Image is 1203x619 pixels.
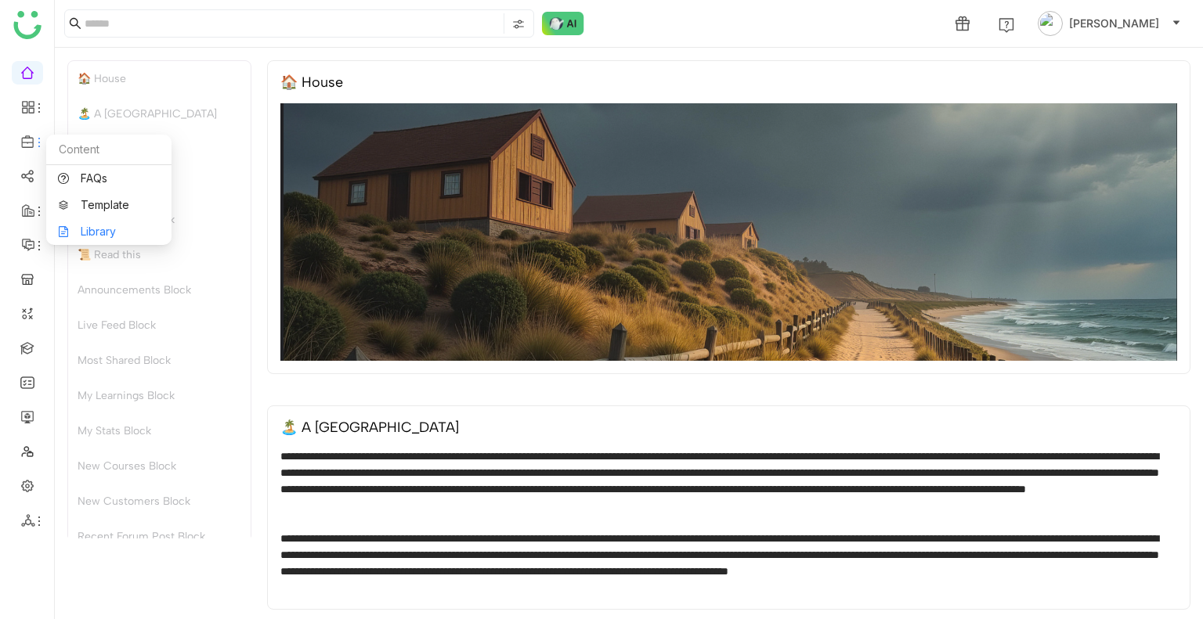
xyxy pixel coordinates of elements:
div: Live Feed Block [68,308,251,343]
div: Announcements Block [68,272,251,308]
img: avatar [1038,11,1063,36]
img: 68553b2292361c547d91f02a [280,103,1177,361]
div: 🏝️ A [GEOGRAPHIC_DATA] [68,96,251,131]
img: logo [13,11,42,39]
div: My Learnings Block [68,378,251,413]
a: FAQs [58,173,160,184]
img: ask-buddy-normal.svg [542,12,584,35]
span: [PERSON_NAME] [1069,15,1159,32]
div: 🏠 House [280,74,343,91]
div: Recent Forum Post Block [68,519,251,554]
img: search-type.svg [512,18,525,31]
div: New Customers Block [68,484,251,519]
button: [PERSON_NAME] [1035,11,1184,36]
div: New Courses Block [68,448,251,484]
div: 📜 Read this [68,237,251,272]
div: Content [46,135,172,165]
div: 🏠 House [68,61,251,96]
div: My Stats Block [68,413,251,448]
div: Most Shared Block [68,343,251,378]
a: Library [58,226,160,237]
a: Template [58,200,160,211]
div: 🏝️ A [GEOGRAPHIC_DATA] [280,419,459,436]
img: help.svg [999,17,1014,33]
